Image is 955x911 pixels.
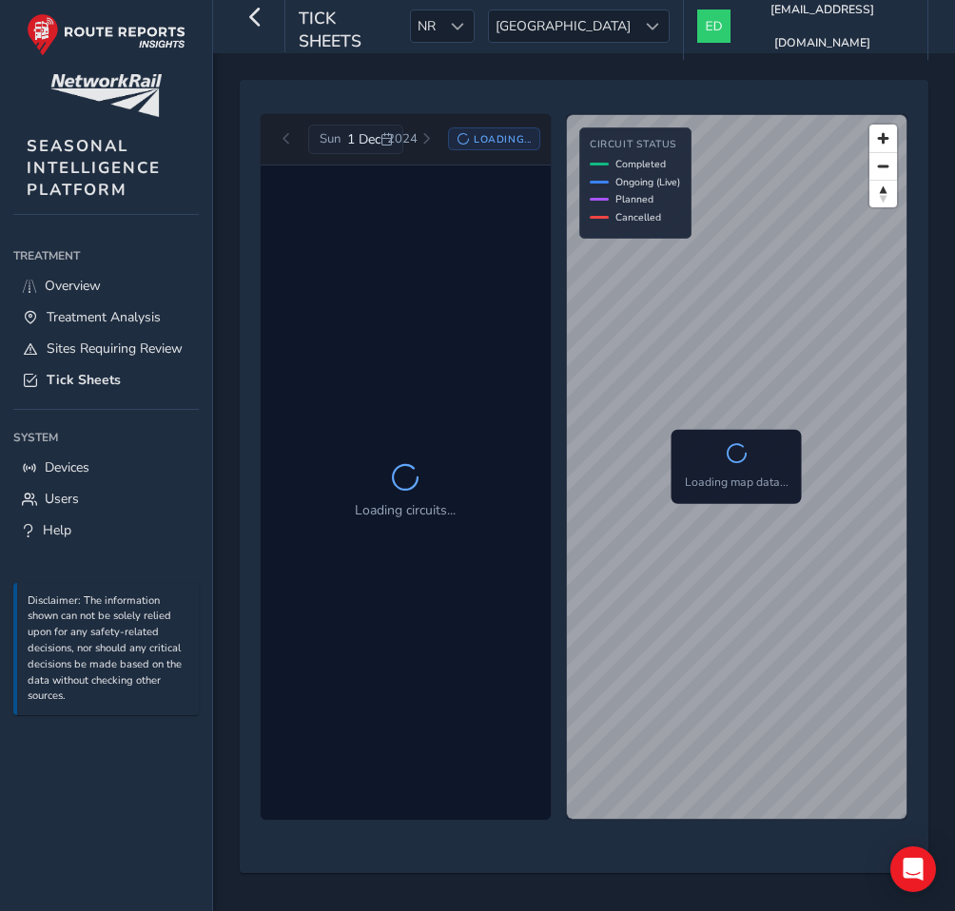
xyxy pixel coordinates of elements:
[45,277,101,295] span: Overview
[47,339,183,358] span: Sites Requiring Review
[685,474,789,491] p: Loading map data...
[13,483,199,514] a: Users
[13,270,199,301] a: Overview
[869,152,897,180] button: Zoom out
[869,180,897,207] button: Reset bearing to north
[387,130,418,147] span: 2024
[615,157,666,171] span: Completed
[13,242,199,270] div: Treatment
[347,130,380,148] span: 1 Dec
[13,514,199,546] a: Help
[615,210,661,224] span: Cancelled
[890,846,936,892] div: Open Intercom Messenger
[299,7,397,52] span: Tick Sheets
[45,458,89,476] span: Devices
[590,139,680,151] h4: Circuit Status
[615,192,653,206] span: Planned
[43,521,71,539] span: Help
[13,364,199,396] a: Tick Sheets
[27,13,185,56] img: rr logo
[567,115,906,819] canvas: Map
[27,135,161,201] span: SEASONAL INTELLIGENCE PLATFORM
[489,10,637,42] span: [GEOGRAPHIC_DATA]
[50,74,162,117] img: customer logo
[615,175,680,189] span: Ongoing (Live)
[47,371,121,389] span: Tick Sheets
[28,593,189,706] p: Disclaimer: The information shown can not be solely relied upon for any safety-related decisions,...
[45,490,79,508] span: Users
[13,301,199,333] a: Treatment Analysis
[13,423,199,452] div: System
[355,500,456,520] p: Loading circuits...
[13,452,199,483] a: Devices
[697,10,731,43] img: diamond-layout
[411,10,442,42] span: NR
[869,125,897,152] button: Zoom in
[13,333,199,364] a: Sites Requiring Review
[47,308,161,326] span: Treatment Analysis
[320,130,341,147] span: Sun
[474,132,531,146] span: Loading...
